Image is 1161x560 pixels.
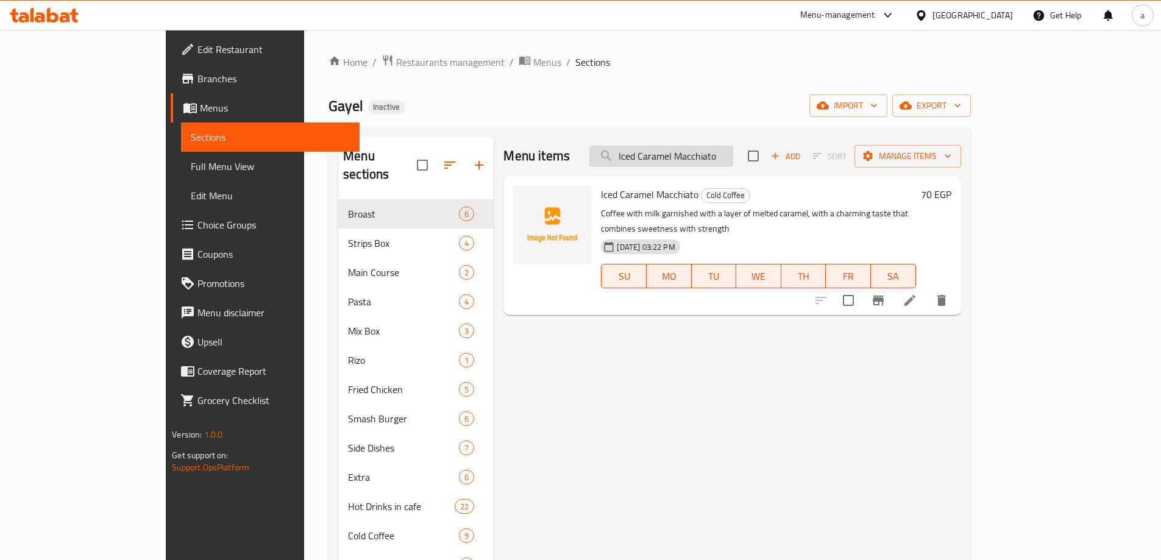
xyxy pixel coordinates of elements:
span: MO [652,268,687,285]
span: Smash Burger [348,411,459,426]
div: Cold Coffee9 [338,521,494,550]
div: Menu-management [800,8,875,23]
button: import [809,94,887,117]
div: items [459,265,474,280]
li: / [566,55,570,69]
span: Edit Menu [191,188,350,203]
div: Rizo [348,353,459,367]
div: Rizo1 [338,346,494,375]
div: [GEOGRAPHIC_DATA] [932,9,1013,22]
div: items [459,324,474,338]
span: Get support on: [172,447,228,463]
span: Side Dishes [348,441,459,455]
span: 6 [460,472,474,483]
div: Broast [348,207,459,221]
span: Full Menu View [191,159,350,174]
span: 6 [460,208,474,220]
button: TU [692,264,737,288]
span: Hot Drinks in cafe [348,499,455,514]
span: 2 [460,267,474,278]
a: Menu disclaimer [171,298,360,327]
button: Manage items [854,145,961,168]
span: Pasta [348,294,459,309]
span: export [902,98,961,113]
div: Main Course [348,265,459,280]
span: import [819,98,878,113]
div: items [459,441,474,455]
span: WE [741,268,776,285]
span: Add [769,149,802,163]
span: Fried Chicken [348,382,459,397]
span: Branches [197,71,350,86]
span: Sections [191,130,350,144]
div: items [459,411,474,426]
button: SA [871,264,916,288]
span: SU [606,268,642,285]
a: Choice Groups [171,210,360,239]
span: Inactive [368,102,405,112]
span: Promotions [197,276,350,291]
span: 4 [460,296,474,308]
div: Pasta4 [338,287,494,316]
button: TH [781,264,826,288]
div: Cold Coffee [701,188,750,203]
span: 1.0.0 [204,427,223,442]
h6: 70 EGP [921,186,951,203]
div: Mix Box [348,324,459,338]
span: Select section first [805,147,854,166]
span: Add item [766,147,805,166]
span: Cold Coffee [701,188,750,202]
span: Menu disclaimer [197,305,350,320]
p: Coffee with milk garnished with a layer of melted caramel, with a charming taste that combines sw... [601,206,915,236]
a: Restaurants management [382,54,505,70]
span: 4 [460,238,474,249]
div: Mix Box3 [338,316,494,346]
button: delete [927,286,956,315]
span: Sections [575,55,610,69]
span: 6 [460,413,474,425]
a: Edit Restaurant [171,35,360,64]
span: Version: [172,427,202,442]
span: Choice Groups [197,218,350,232]
span: Upsell [197,335,350,349]
span: Iced Caramel Macchiato [601,185,698,204]
a: Menus [519,54,561,70]
div: Cold Coffee [348,528,459,543]
div: Inactive [368,100,405,115]
button: Branch-specific-item [864,286,893,315]
a: Promotions [171,269,360,298]
div: items [459,236,474,250]
a: Branches [171,64,360,93]
span: Select to update [836,288,861,313]
div: items [459,470,474,484]
span: Edit Restaurant [197,42,350,57]
span: 22 [455,501,474,512]
div: items [459,528,474,543]
button: Add [766,147,805,166]
div: Fried Chicken5 [338,375,494,404]
a: Upsell [171,327,360,356]
img: Iced Caramel Macchiato [513,186,591,264]
button: MO [647,264,692,288]
a: Support.OpsPlatform [172,459,249,475]
span: 3 [460,325,474,337]
div: items [459,207,474,221]
span: 1 [460,355,474,366]
button: WE [736,264,781,288]
span: [DATE] 03:22 PM [612,241,680,253]
h2: Menu sections [343,147,417,183]
span: Grocery Checklist [197,393,350,408]
div: Strips Box4 [338,229,494,258]
h2: Menu items [503,147,570,165]
nav: breadcrumb [328,54,971,70]
div: Side Dishes7 [338,433,494,463]
a: Menus [171,93,360,122]
span: Coverage Report [197,364,350,378]
div: Main Course2 [338,258,494,287]
div: Extra [348,470,459,484]
a: Sections [181,122,360,152]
